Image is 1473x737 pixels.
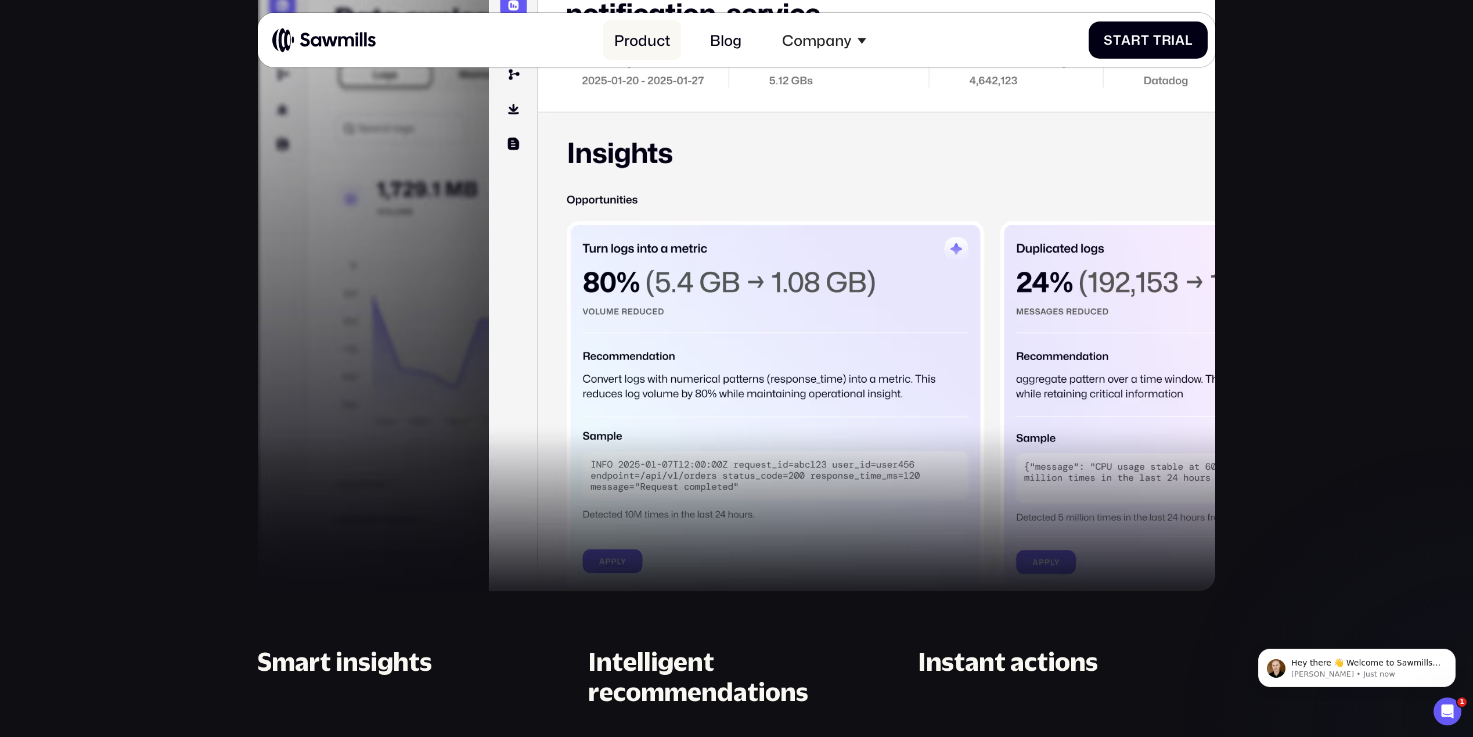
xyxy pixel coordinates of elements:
a: Product [603,20,681,60]
div: Intelligent recommendations [588,646,885,707]
iframe: Intercom live chat [1434,698,1461,725]
iframe: Intercom notifications message [1241,624,1473,706]
span: t [1141,33,1150,48]
div: Smart insights [258,646,432,707]
div: Company [771,20,877,60]
a: StartTrial [1089,21,1208,59]
div: Company [782,31,852,49]
span: r [1131,33,1141,48]
a: Blog [699,20,752,60]
span: a [1175,33,1185,48]
span: 1 [1457,698,1467,707]
span: t [1113,33,1122,48]
span: l [1185,33,1193,48]
span: S [1104,33,1113,48]
span: i [1171,33,1175,48]
div: Instant actions [918,646,1098,707]
span: a [1121,33,1131,48]
span: r [1162,33,1172,48]
span: T [1153,33,1162,48]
